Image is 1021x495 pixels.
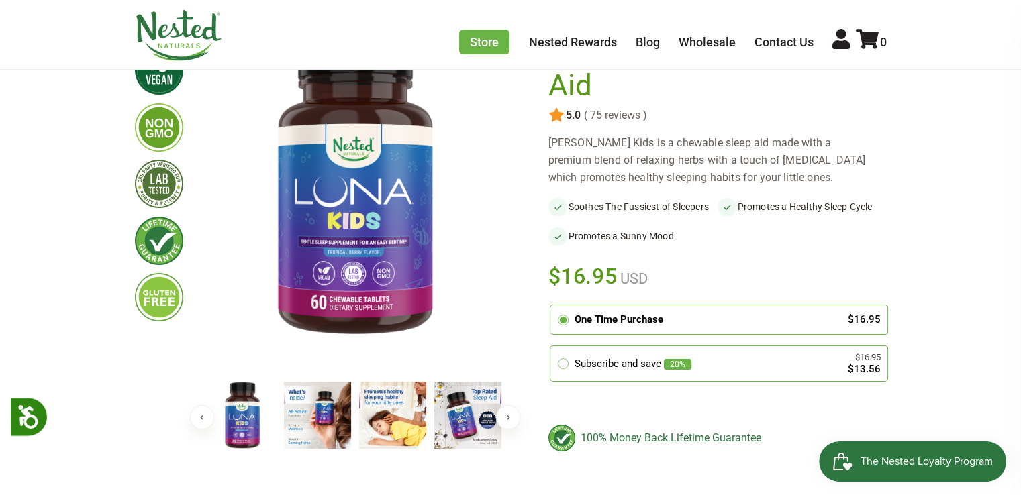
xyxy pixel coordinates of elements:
li: Soothes The Fussiest of Sleepers [548,197,718,216]
span: 0 [880,35,887,49]
li: Promotes a Sunny Mood [548,227,718,245]
button: Next [496,405,520,429]
img: star.svg [548,107,565,123]
a: Store [459,30,509,54]
h1: LUNA Kids Gentle Sleep Aid [548,36,880,102]
span: ( 75 reviews ) [581,109,647,121]
li: Promotes a Healthy Sleep Cycle [718,197,887,216]
a: 0 [856,35,887,49]
div: 100% Money Back Lifetime Guarantee [548,425,887,451]
img: LUNA Kids Gentle Sleep Aid [359,382,426,449]
span: USD [617,270,648,287]
div: [PERSON_NAME] Kids is a chewable sleep aid made with a premium blend of relaxing herbs with a tou... [548,134,887,186]
a: Nested Rewards [529,35,617,49]
a: Wholesale [679,35,736,49]
img: thirdpartytested [135,160,183,208]
img: glutenfree [135,273,183,321]
img: LUNA Kids Gentle Sleep Aid [205,36,505,336]
img: LUNA Kids Gentle Sleep Aid [284,382,351,449]
a: Blog [636,35,660,49]
a: Contact Us [755,35,814,49]
img: vegan [135,46,183,95]
img: LUNA Kids Gentle Sleep Aid [209,382,276,449]
img: badge-lifetimeguarantee-color.svg [548,425,575,451]
img: lifetimeguarantee [135,217,183,265]
span: $16.95 [548,262,618,291]
img: Nested Naturals [135,10,222,61]
img: gmofree [135,103,183,152]
span: 5.0 [565,109,581,121]
iframe: Button to open loyalty program pop-up [819,441,1008,482]
img: LUNA Kids Gentle Sleep Aid [434,382,501,449]
button: Previous [190,405,214,429]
